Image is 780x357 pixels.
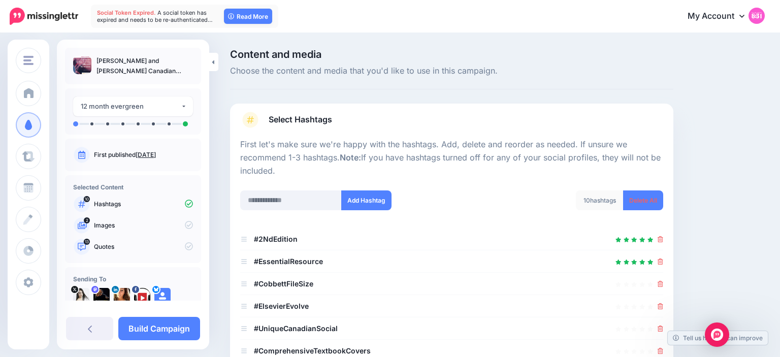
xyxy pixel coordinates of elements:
a: Select Hashtags [240,112,663,138]
b: #ElsevierEvolve [254,302,309,310]
span: 13 [84,239,90,245]
a: My Account [677,4,765,29]
p: Images [94,221,193,230]
p: First published [94,150,193,159]
span: Select Hashtags [269,113,332,126]
b: #EssentialResource [254,257,323,266]
span: Social Token Expired. [97,9,156,16]
button: 12 month evergreen [73,96,193,116]
img: tSvj_Osu-58146.jpg [73,288,89,304]
b: #ComprehensiveTextbookCovers [254,346,371,355]
img: 1537218439639-55706.png [114,288,130,304]
a: [DATE] [136,151,156,158]
p: [PERSON_NAME] and [PERSON_NAME] Canadian Clinical Nursing Skills and Techniques, 2nd Edition [96,56,193,76]
h4: Sending To [73,275,193,283]
span: Choose the content and media that you'd like to use in this campaign. [230,64,673,78]
span: Content and media [230,49,673,59]
img: 02d733ee0302b3bb0cfd97a10c5caab0_thumb.jpg [73,56,91,74]
img: 802740b3fb02512f-84599.jpg [93,288,110,304]
h4: Selected Content [73,183,193,191]
span: 2 [84,217,90,223]
span: A social token has expired and needs to be re-authenticated… [97,9,213,23]
div: 12 month evergreen [81,101,181,112]
a: Tell us how we can improve [668,331,768,345]
img: 307443043_482319977280263_5046162966333289374_n-bsa149661.png [134,288,150,304]
div: hashtags [576,190,624,210]
span: 10 [84,196,90,202]
b: #UniqueCanadianSocial [254,324,338,333]
b: #CobbettFileSize [254,279,313,288]
img: user_default_image.png [154,288,171,304]
div: Open Intercom Messenger [705,322,729,347]
span: 10 [583,197,590,204]
p: First let's make sure we're happy with the hashtags. Add, delete and reorder as needed. If unsure... [240,138,663,178]
b: Note: [340,152,361,163]
img: menu.png [23,56,34,65]
img: Missinglettr [10,8,78,25]
a: Read More [224,9,272,24]
p: Hashtags [94,200,193,209]
b: #2NdEdition [254,235,298,243]
p: Quotes [94,242,193,251]
button: Add Hashtag [341,190,392,210]
a: Delete All [623,190,663,210]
